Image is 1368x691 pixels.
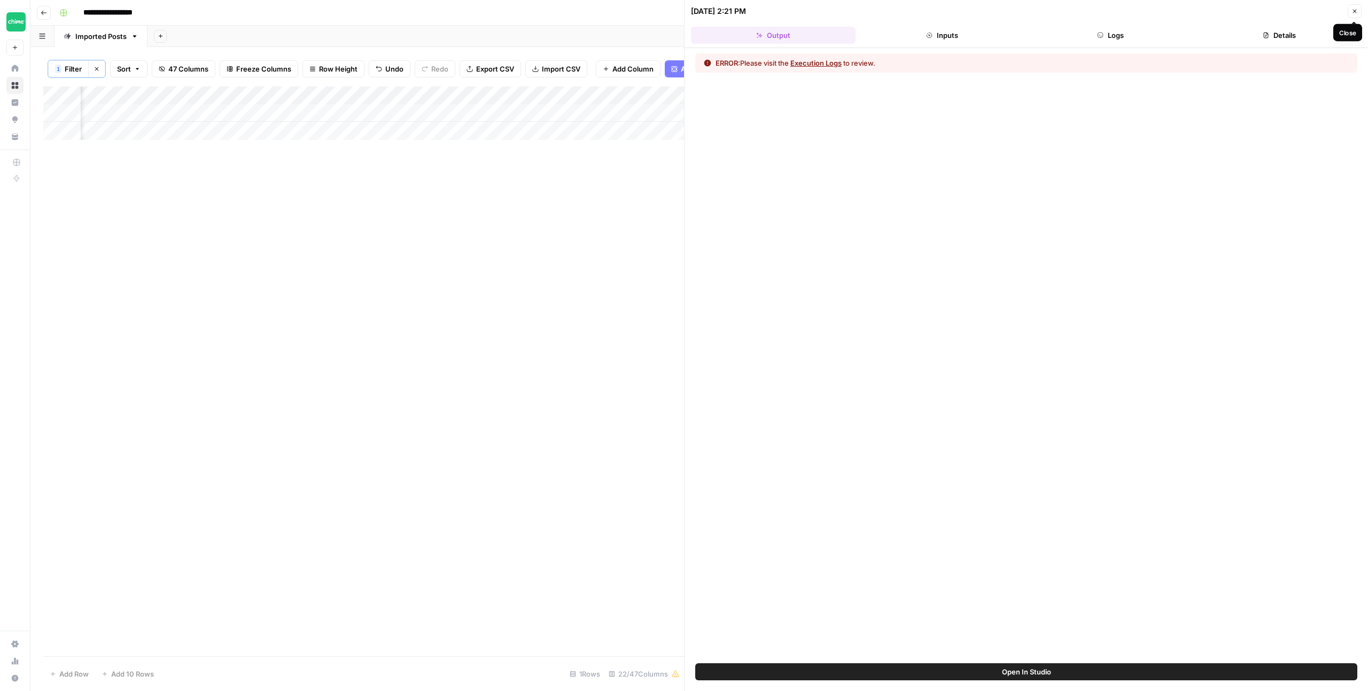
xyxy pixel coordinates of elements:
button: Undo [369,60,410,77]
div: Close [1339,28,1356,37]
a: Opportunities [6,111,24,128]
span: Row Height [319,64,357,74]
a: Usage [6,653,24,670]
div: Please visit the to review. [716,58,875,68]
span: Freeze Columns [236,64,291,74]
span: ERROR: [716,59,740,67]
button: Help + Support [6,670,24,687]
span: Import CSV [542,64,580,74]
button: 1Filter [48,60,88,77]
button: Workspace: Chime [6,9,24,35]
a: Browse [6,77,24,94]
button: Open In Studio [695,663,1357,680]
span: Filter [65,64,82,74]
a: Home [6,60,24,77]
span: Export CSV [476,64,514,74]
span: 1 [57,65,60,73]
button: Details [1197,27,1362,44]
button: Export CSV [460,60,521,77]
button: 47 Columns [152,60,215,77]
button: Output [691,27,856,44]
a: Imported Posts [55,26,147,47]
img: Chime Logo [6,12,26,32]
button: Add Column [596,60,660,77]
span: Redo [431,64,448,74]
button: Redo [415,60,455,77]
div: 22/47 Columns [604,665,684,682]
button: Import CSV [525,60,587,77]
span: Add Row [59,669,89,679]
button: Inputs [860,27,1024,44]
span: Open In Studio [1002,666,1051,677]
a: Insights [6,94,24,111]
button: Logs [1029,27,1193,44]
a: Your Data [6,128,24,145]
div: Imported Posts [75,31,127,42]
a: Settings [6,635,24,653]
span: 47 Columns [168,64,208,74]
button: Add Row [43,665,95,682]
span: Undo [385,64,403,74]
span: Add 10 Rows [111,669,154,679]
div: 1 [55,65,61,73]
div: 1 Rows [565,665,604,682]
button: Execution Logs [790,58,842,68]
button: Add Power Agent [665,60,745,77]
button: Add 10 Rows [95,665,160,682]
button: Row Height [302,60,364,77]
button: Sort [110,60,147,77]
div: [DATE] 2:21 PM [691,6,746,17]
button: Freeze Columns [220,60,298,77]
span: Sort [117,64,131,74]
span: Add Column [612,64,654,74]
